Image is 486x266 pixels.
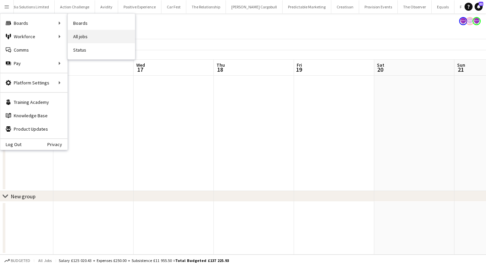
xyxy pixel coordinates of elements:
[216,62,225,68] span: Thu
[37,258,53,263] span: All jobs
[377,62,384,68] span: Sat
[55,0,95,13] button: Action Challenge
[215,66,225,73] span: 18
[59,258,229,263] div: Salary £125 020.43 + Expenses £250.00 + Subsistence £11 955.50 =
[432,0,454,13] button: Equals
[186,0,226,13] button: The Relationship
[475,3,483,11] a: 33
[297,62,302,68] span: Fri
[0,30,67,43] div: Workforce
[11,193,36,200] div: New group
[459,17,467,25] app-user-avatar: Florence Watkinson
[68,30,135,43] a: All jobs
[0,122,67,136] a: Product Updates
[135,66,145,73] span: 17
[457,62,465,68] span: Sun
[473,17,481,25] app-user-avatar: Sophie Barnes
[479,2,483,6] span: 33
[175,258,229,263] span: Total Budgeted £137 225.93
[0,142,21,147] a: Log Out
[454,0,481,13] button: Fix Radio
[118,0,161,13] button: Positive Experience
[0,57,67,70] div: Pay
[0,16,67,30] div: Boards
[226,0,283,13] button: [PERSON_NAME] Cargobull
[0,43,67,57] a: Comms
[359,0,398,13] button: Provision Events
[11,258,30,263] span: Budgeted
[296,66,302,73] span: 19
[466,17,474,25] app-user-avatar: Sophie Barnes
[3,257,31,264] button: Budgeted
[0,109,67,122] a: Knowledge Base
[283,0,331,13] button: Predictable Marketing
[0,76,67,89] div: Platform Settings
[376,66,384,73] span: 20
[136,62,145,68] span: Wed
[47,142,67,147] a: Privacy
[0,95,67,109] a: Training Academy
[456,66,465,73] span: 21
[398,0,432,13] button: The Observer
[161,0,186,13] button: Car Fest
[331,0,359,13] button: Creatisan
[95,0,118,13] button: Avidity
[68,16,135,30] a: Boards
[68,43,135,57] a: Status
